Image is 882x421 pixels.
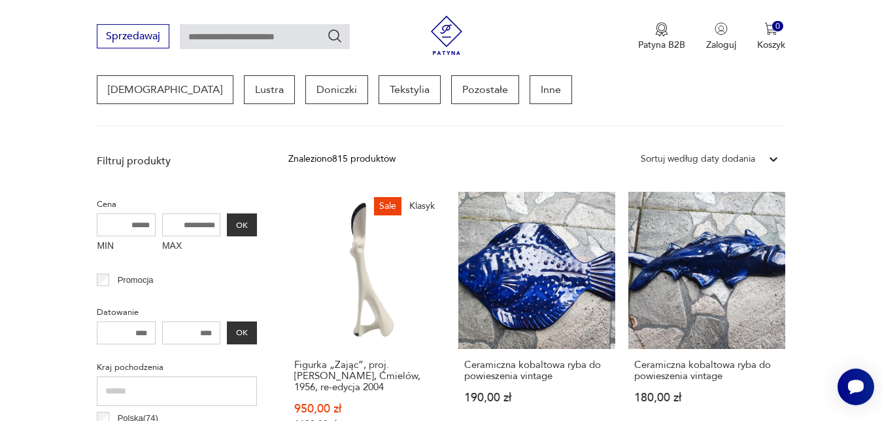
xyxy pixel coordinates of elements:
[634,392,779,403] p: 180,00 zł
[838,369,874,405] iframe: Smartsupp widget button
[634,359,779,382] h3: Ceramiczna kobaltowa ryba do powieszenia vintage
[638,39,685,51] p: Patyna B2B
[305,75,368,104] a: Doniczki
[327,28,343,44] button: Szukaj
[706,22,736,51] button: Zaloguj
[764,22,777,35] img: Ikona koszyka
[97,305,257,320] p: Datowanie
[244,75,295,104] a: Lustra
[227,321,257,344] button: OK
[451,75,519,104] a: Pozostałe
[379,75,441,104] a: Tekstylia
[97,197,257,211] p: Cena
[772,21,783,32] div: 0
[641,152,755,166] div: Sortuj według daty dodania
[162,236,221,257] label: MAX
[118,273,154,287] p: Promocja
[427,16,466,55] img: Patyna - sklep z meblami i dekoracjami vintage
[757,39,785,51] p: Koszyk
[715,22,728,35] img: Ikonka użytkownika
[97,236,156,257] label: MIN
[97,75,233,104] a: [DEMOGRAPHIC_DATA]
[655,22,668,37] img: Ikona medalu
[288,152,396,166] div: Znaleziono 815 produktów
[464,392,609,403] p: 190,00 zł
[706,39,736,51] p: Zaloguj
[227,213,257,236] button: OK
[638,22,685,51] button: Patyna B2B
[97,24,169,48] button: Sprzedawaj
[97,33,169,42] a: Sprzedawaj
[757,22,785,51] button: 0Koszyk
[97,360,257,375] p: Kraj pochodzenia
[464,359,609,382] h3: Ceramiczna kobaltowa ryba do powieszenia vintage
[97,154,257,168] p: Filtruj produkty
[530,75,572,104] a: Inne
[294,359,439,393] h3: Figurka „Zając”, proj. [PERSON_NAME], Ćmielów, 1956, re-edycja 2004
[638,22,685,51] a: Ikona medaluPatyna B2B
[294,403,439,414] p: 950,00 zł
